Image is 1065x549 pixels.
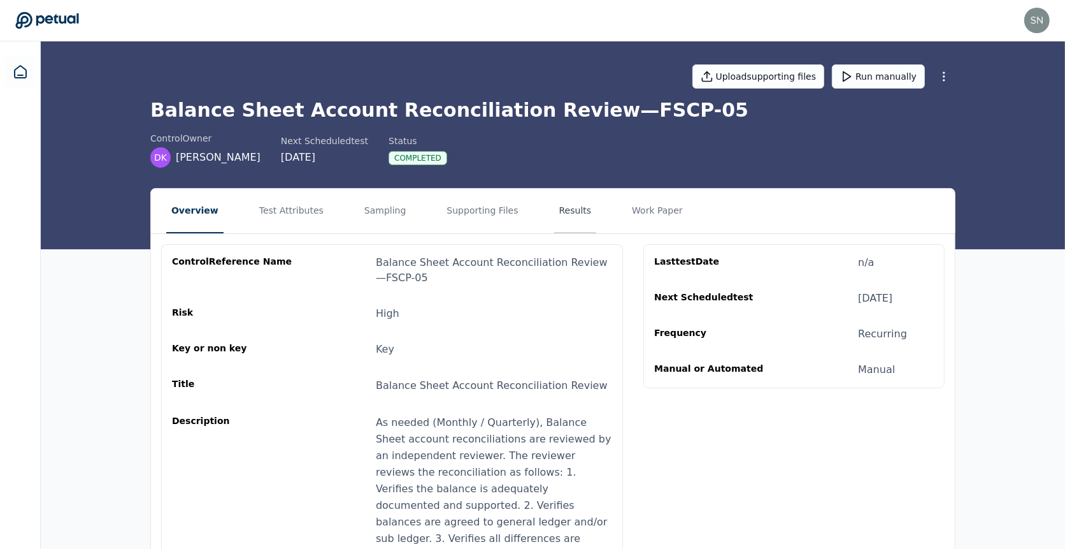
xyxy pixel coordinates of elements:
[654,291,776,306] div: Next Scheduled test
[166,189,224,233] button: Overview
[654,362,776,377] div: Manual or Automated
[172,342,294,357] div: Key or non key
[554,189,597,233] button: Results
[389,135,447,147] div: Status
[172,306,294,321] div: Risk
[150,99,955,122] h1: Balance Sheet Account Reconciliation Review — FSCP-05
[858,255,874,270] div: n/a
[692,64,825,89] button: Uploadsupporting files
[389,151,447,165] div: Completed
[151,189,955,233] nav: Tabs
[858,362,895,377] div: Manual
[832,64,925,89] button: Run manually
[5,57,36,87] a: Dashboard
[172,377,294,394] div: Title
[627,189,688,233] button: Work Paper
[858,326,907,342] div: Recurring
[281,135,368,147] div: Next Scheduled test
[176,150,261,165] span: [PERSON_NAME]
[150,132,261,145] div: control Owner
[359,189,411,233] button: Sampling
[376,379,608,392] span: Balance Sheet Account Reconciliation Review
[376,255,612,286] div: Balance Sheet Account Reconciliation Review — FSCP-05
[654,326,776,342] div: Frequency
[281,150,368,165] div: [DATE]
[172,255,294,286] div: control Reference Name
[1024,8,1050,33] img: snir+reddit@petual.ai
[858,291,892,306] div: [DATE]
[254,189,329,233] button: Test Attributes
[441,189,523,233] button: Supporting Files
[654,255,776,270] div: Last test Date
[376,306,399,321] div: High
[933,65,955,88] button: More Options
[15,11,79,29] a: Go to Dashboard
[376,342,394,357] div: Key
[154,151,167,164] span: DK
